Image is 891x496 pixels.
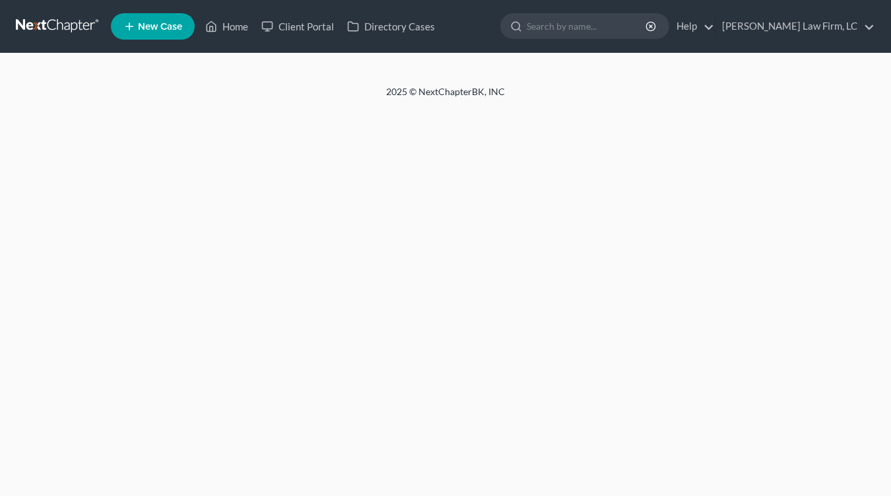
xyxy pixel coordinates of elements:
[527,14,647,38] input: Search by name...
[69,85,822,109] div: 2025 © NextChapterBK, INC
[715,15,874,38] a: [PERSON_NAME] Law Firm, LC
[199,15,255,38] a: Home
[341,15,442,38] a: Directory Cases
[138,22,182,32] span: New Case
[255,15,341,38] a: Client Portal
[670,15,714,38] a: Help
